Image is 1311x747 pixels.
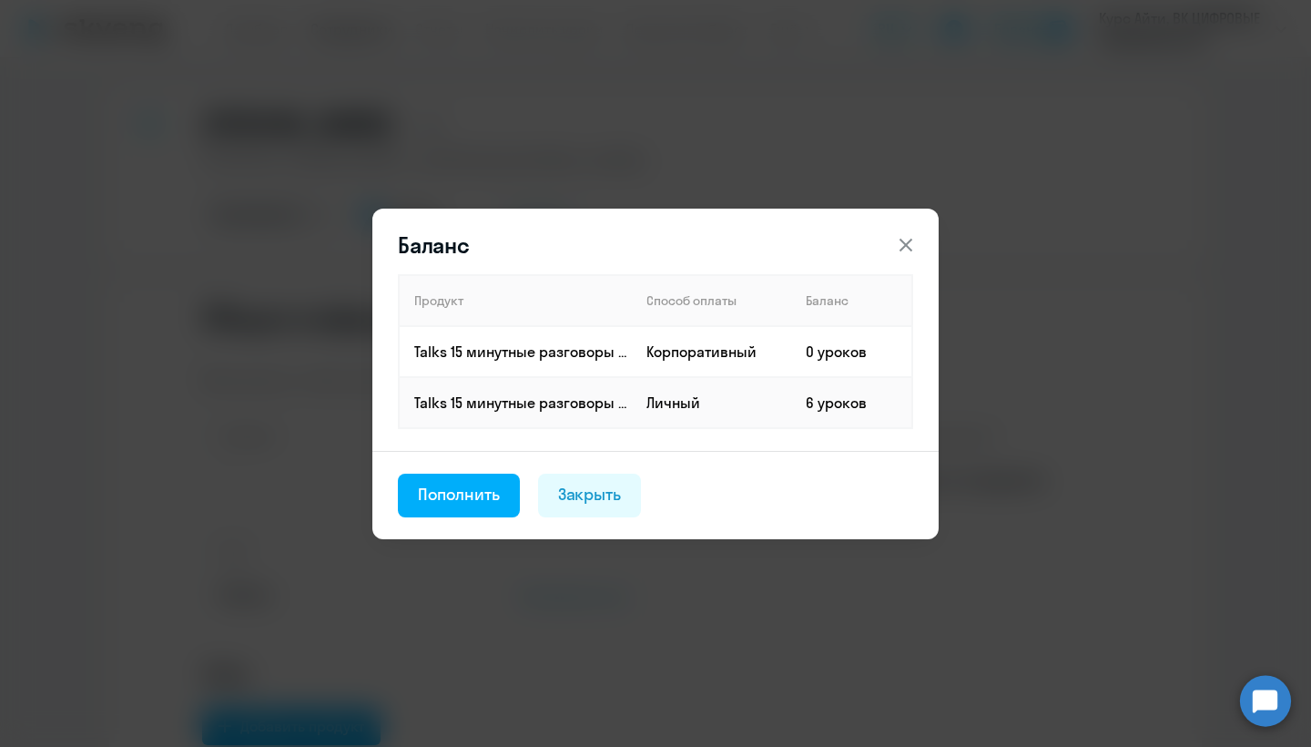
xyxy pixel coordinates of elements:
p: Talks 15 минутные разговоры на английском [414,342,631,362]
th: Баланс [791,275,912,326]
header: Баланс [372,230,939,260]
td: Личный [632,377,791,428]
td: 6 уроков [791,377,912,428]
button: Пополнить [398,474,520,517]
td: Корпоративный [632,326,791,377]
th: Способ оплаты [632,275,791,326]
button: Закрыть [538,474,642,517]
td: 0 уроков [791,326,912,377]
div: Закрыть [558,483,622,507]
div: Пополнить [418,483,500,507]
th: Продукт [399,275,632,326]
p: Talks 15 минутные разговоры на английском [414,393,631,413]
